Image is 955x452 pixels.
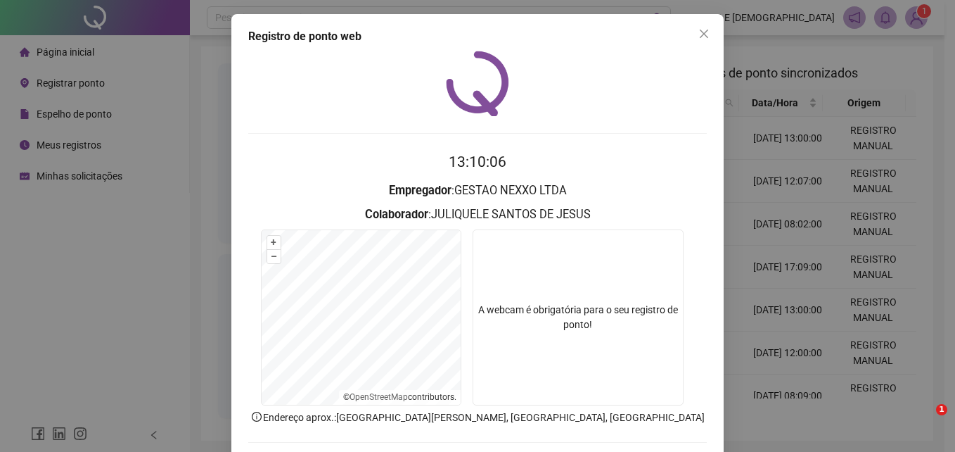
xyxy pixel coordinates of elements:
[473,230,684,406] div: A webcam é obrigatória para o seu registro de ponto!
[343,392,456,402] li: © contributors.
[248,182,707,200] h3: : GESTAO NEXXO LTDA
[250,410,263,423] span: info-circle
[267,250,281,263] button: –
[698,28,710,39] span: close
[446,51,509,116] img: QRPoint
[907,404,941,438] iframe: Intercom live chat
[389,184,451,197] strong: Empregador
[350,392,408,402] a: OpenStreetMap
[248,410,707,425] p: Endereço aprox. : [GEOGRAPHIC_DATA][PERSON_NAME], [GEOGRAPHIC_DATA], [GEOGRAPHIC_DATA]
[449,153,506,170] time: 13:10:06
[365,208,428,221] strong: Colaborador
[267,236,281,249] button: +
[248,206,707,224] h3: : JULIQUELE SANTOS DE JESUS
[248,28,707,45] div: Registro de ponto web
[693,23,715,45] button: Close
[936,404,947,415] span: 1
